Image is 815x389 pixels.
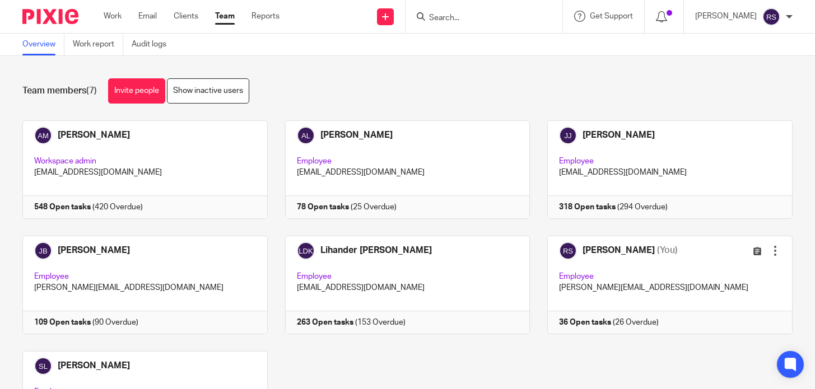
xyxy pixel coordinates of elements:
a: Invite people [108,78,165,104]
a: Clients [174,11,198,22]
a: Reports [252,11,280,22]
a: Overview [22,34,64,55]
a: Work report [73,34,123,55]
h1: Team members [22,85,97,97]
a: Email [138,11,157,22]
a: Audit logs [132,34,175,55]
input: Search [428,13,529,24]
a: Work [104,11,122,22]
span: Get Support [590,12,633,20]
span: (7) [86,86,97,95]
a: Team [215,11,235,22]
p: [PERSON_NAME] [695,11,757,22]
img: svg%3E [762,8,780,26]
img: Pixie [22,9,78,24]
a: Show inactive users [167,78,249,104]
